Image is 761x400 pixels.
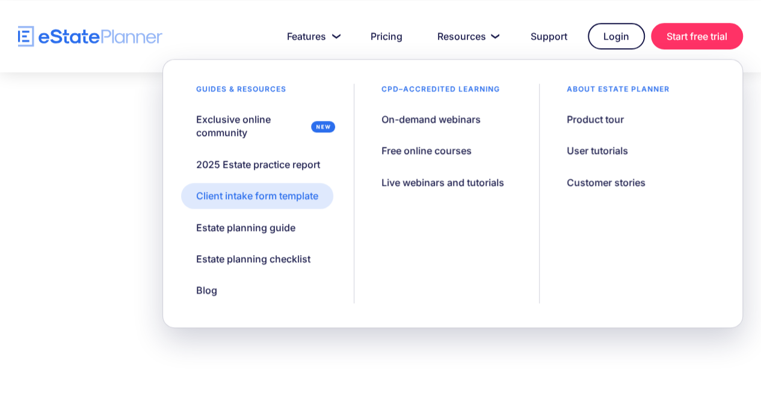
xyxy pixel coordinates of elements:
a: Customer stories [552,170,661,195]
div: Guides & resources [181,84,301,100]
div: On-demand webinars [381,112,481,126]
div: User tutorials [567,144,628,157]
a: Features [273,24,350,48]
div: CPD–accredited learning [366,84,515,100]
div: Live webinars and tutorials [381,176,504,189]
a: Login [588,23,645,49]
a: Exclusive online community [181,106,342,146]
div: Estate planning guide [196,221,295,234]
div: Blog [196,283,217,297]
div: Exclusive online community [196,112,306,140]
a: Client intake form template [181,183,333,208]
div: Product tour [567,112,624,126]
a: Resources [423,24,510,48]
a: Pricing [356,24,417,48]
a: Live webinars and tutorials [366,170,519,195]
a: Estate planning checklist [181,246,325,271]
a: Product tour [552,106,639,132]
div: Estate planning checklist [196,252,310,265]
a: User tutorials [552,138,643,163]
a: home [18,26,162,47]
a: 2025 Estate practice report [181,152,335,177]
a: Support [516,24,582,48]
a: On-demand webinars [366,106,496,132]
iframe: 2025 eState Planner Demo [62,23,700,368]
div: Free online courses [381,144,472,157]
div: About estate planner [552,84,685,100]
a: Free online courses [366,138,487,163]
div: 2025 Estate practice report [196,158,320,171]
a: Start free trial [651,23,743,49]
div: Client intake form template [196,189,318,202]
a: Blog [181,277,232,303]
a: Estate planning guide [181,215,310,240]
div: Customer stories [567,176,645,189]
